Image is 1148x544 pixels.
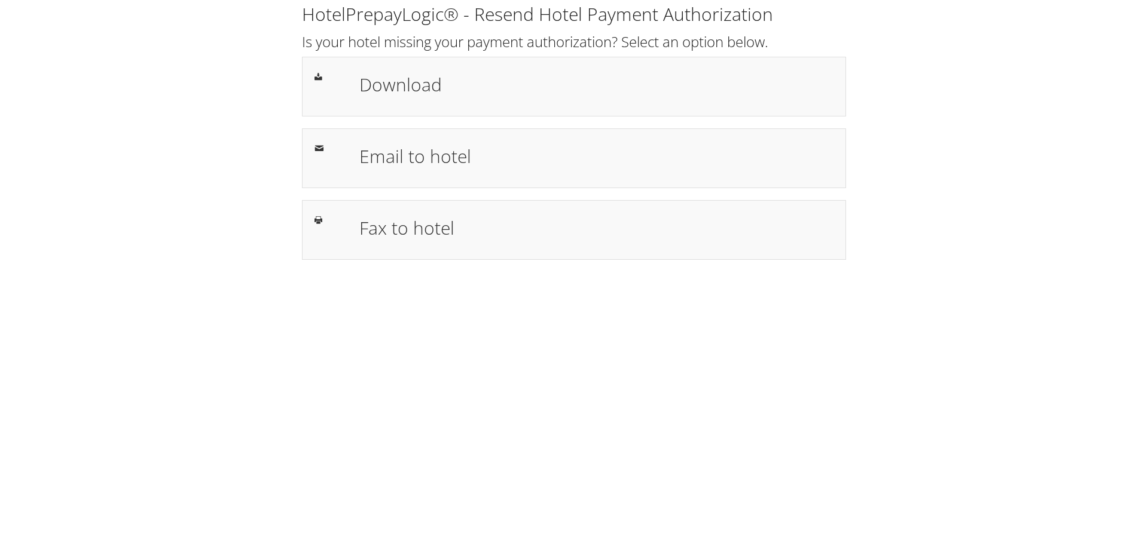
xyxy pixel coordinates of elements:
[302,32,846,52] h2: Is your hotel missing your payment authorization? Select an option below.
[302,57,846,116] a: Download
[302,2,846,27] h1: HotelPrepayLogic® - Resend Hotel Payment Authorization
[302,128,846,188] a: Email to hotel
[359,143,833,170] h1: Email to hotel
[359,71,833,98] h1: Download
[302,200,846,260] a: Fax to hotel
[359,214,833,241] h1: Fax to hotel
